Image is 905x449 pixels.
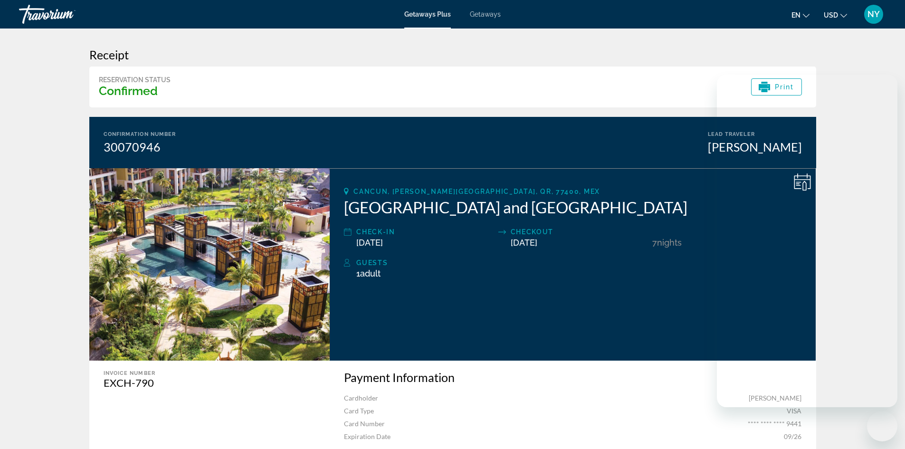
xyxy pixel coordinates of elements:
button: User Menu [861,4,886,24]
span: en [791,11,800,19]
h2: [GEOGRAPHIC_DATA] and [GEOGRAPHIC_DATA] [344,198,801,217]
iframe: Button to launch messaging window, conversation in progress [867,411,897,441]
span: Expiration Date [344,432,391,440]
span: 09/26 [784,432,801,440]
div: Guests [356,257,801,268]
div: Check-In [356,226,493,238]
a: Getaways Plus [404,10,451,18]
div: [PERSON_NAME] [708,140,802,154]
h3: Receipt [89,48,816,62]
span: Card Number [344,420,385,428]
div: EXCH-790 [104,376,311,389]
button: Change currency [824,8,847,22]
span: [DATE] [511,238,537,248]
div: Lead Traveler [708,131,802,137]
h3: Payment Information [344,370,801,384]
span: Cardholder [344,394,378,402]
button: Change language [791,8,810,22]
div: Invoice Number [104,370,311,376]
h3: Confirmed [99,84,171,98]
span: Cancun, [PERSON_NAME][GEOGRAPHIC_DATA], QR, 77400, MEX [353,188,600,195]
span: Nights [657,238,682,248]
span: [DATE] [356,238,383,248]
iframe: Messaging window [717,75,897,407]
span: Card Type [344,407,374,415]
div: Checkout [511,226,648,238]
span: USD [824,11,838,19]
div: 30070946 [104,140,176,154]
span: NY [867,10,880,19]
div: Confirmation Number [104,131,176,137]
span: VISA [787,407,801,415]
a: Getaways [470,10,501,18]
a: Travorium [19,2,114,27]
span: Adult [360,268,381,278]
div: Reservation Status [99,76,171,84]
span: 1 [356,268,381,278]
span: 7 [652,238,657,248]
